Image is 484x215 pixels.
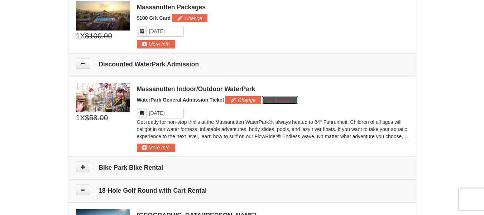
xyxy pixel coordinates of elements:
[76,83,130,112] img: 6619917-1403-22d2226d.jpg
[76,112,80,123] span: 1
[76,1,130,31] img: 6619879-1.jpg
[137,118,408,140] p: Get ready for non-stop thrills at the Massanutten WaterPark®, always heated to 84° Fahrenheit. Ch...
[76,61,408,68] h4: Discounted WaterPark Admission
[80,31,85,41] span: X
[137,15,171,21] span: $100 Gift Card
[76,187,408,194] h4: 18-Hole Golf Round with Cart Rental
[137,40,175,48] button: More Info
[172,14,207,22] button: Change
[262,96,298,104] button: Remove
[137,4,408,11] div: Massanutten Packages
[80,112,85,123] span: X
[225,96,261,104] button: Change
[137,85,408,93] div: Massanutten Indoor/Outdoor WaterPark
[137,144,175,151] button: More Info
[85,112,108,123] span: $58.00
[137,97,224,103] span: WaterPark General Admission Ticket
[76,164,408,171] h4: Bike Park Bike Rental
[85,31,112,41] span: $100.00
[76,31,80,41] span: 1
